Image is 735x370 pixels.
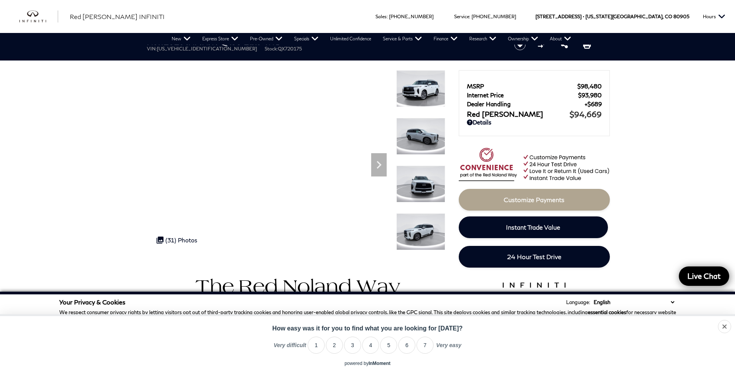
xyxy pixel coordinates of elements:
span: $94,669 [570,109,602,119]
a: Unlimited Confidence [324,33,377,45]
li: 2 [326,337,343,354]
li: 3 [344,337,361,354]
a: Pre-Owned [244,33,288,45]
li: 1 [308,337,325,354]
span: Dealer Handling [467,100,585,107]
a: Specials [288,33,324,45]
span: Live Chat [683,271,725,281]
li: 4 [362,337,379,354]
div: (31) Photos [153,233,201,247]
label: Very easy [436,342,461,354]
a: Service & Parts [377,33,428,45]
img: New 2026 RADIANT WHITE INFINITI Luxe 4WD image 1 [396,70,445,107]
span: MSRP [467,83,577,90]
span: Internet Price [467,92,578,99]
strong: essential cookies [588,309,626,315]
a: New [166,33,196,45]
img: New 2026 RADIANT WHITE INFINITI Luxe 4WD image 4 [396,213,445,250]
span: Stock: [265,46,278,52]
span: $689 [585,100,602,107]
span: Sales [375,14,387,19]
div: Close survey [718,320,731,333]
label: Very difficult [274,342,306,354]
a: Finance [428,33,463,45]
iframe: Interactive Walkaround/Photo gallery of the vehicle/product [147,70,391,253]
span: QX720175 [278,46,302,52]
span: : [387,14,388,19]
a: [PHONE_NUMBER] [389,14,434,19]
a: Research [463,33,502,45]
span: 24 Hour Test Drive [507,253,561,260]
div: Next [371,153,387,176]
a: Live Chat [679,266,729,286]
nav: Main Navigation [166,33,577,45]
a: Details [467,119,602,126]
p: We respect consumer privacy rights by letting visitors opt out of third-party tracking cookies an... [59,309,676,347]
a: 24 Hour Test Drive [459,246,610,268]
span: : [469,14,470,19]
span: Red [PERSON_NAME] [467,110,570,118]
span: Your Privacy & Cookies [59,298,126,306]
button: Compare Vehicle [537,39,548,50]
span: Service [454,14,469,19]
a: Red [PERSON_NAME] $94,669 [467,109,602,119]
span: $98,480 [577,83,602,90]
li: 7 [417,337,434,354]
div: powered by inmoment [344,361,391,366]
select: Language Select [592,298,676,306]
div: Language: [566,300,590,305]
a: Instant Trade Value [459,216,608,238]
li: 6 [398,337,415,354]
img: INFINITI [19,10,58,23]
span: Customize Payments [504,196,565,203]
a: infiniti [19,10,58,23]
li: 5 [380,337,397,354]
img: New 2026 RADIANT WHITE INFINITI Luxe 4WD image 2 [396,118,445,155]
a: MSRP $98,480 [467,83,602,90]
a: [PHONE_NUMBER] [472,14,516,19]
a: [STREET_ADDRESS] • [US_STATE][GEOGRAPHIC_DATA], CO 80905 [535,14,689,19]
a: Ownership [502,33,544,45]
span: Instant Trade Value [506,223,560,231]
span: $93,980 [578,92,602,99]
img: New 2026 RADIANT WHITE INFINITI Luxe 4WD image 3 [396,166,445,202]
span: VIN: [147,46,157,52]
span: Red [PERSON_NAME] INFINITI [70,13,165,20]
a: Dealer Handling $689 [467,100,602,107]
a: Express Store [196,33,244,45]
a: About [544,33,577,45]
a: InMoment [368,361,391,366]
a: Red [PERSON_NAME] INFINITI [70,12,165,21]
a: Customize Payments [459,189,610,211]
a: Internet Price $93,980 [467,92,602,99]
span: [US_VEHICLE_IDENTIFICATION_NUMBER] [157,46,257,52]
img: infinitipremiumcare.png [496,280,572,311]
